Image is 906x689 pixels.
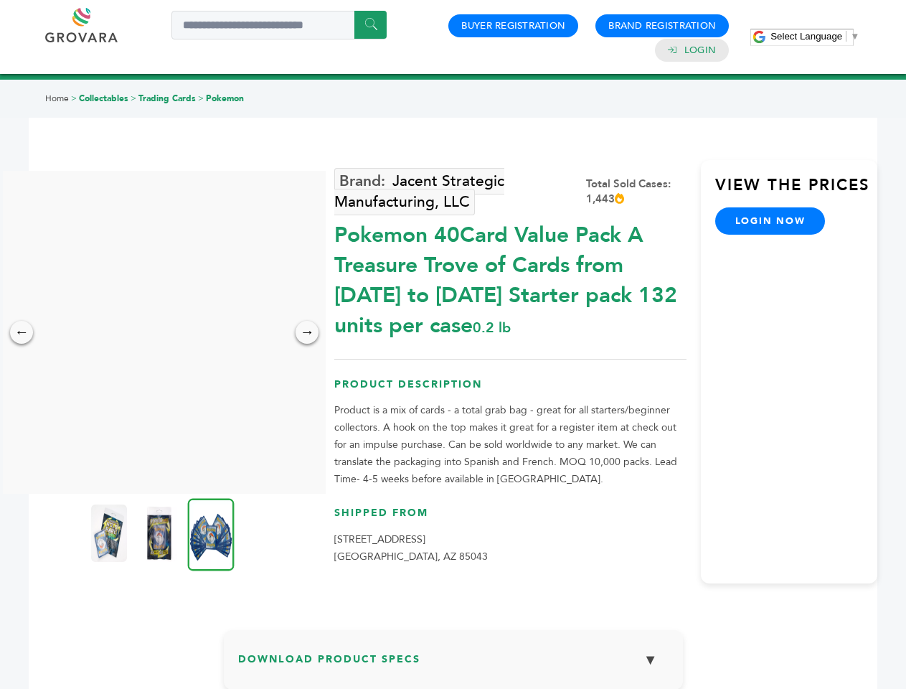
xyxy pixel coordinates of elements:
[238,645,669,686] h3: Download Product Specs
[131,93,136,104] span: >
[141,505,177,562] img: Pokemon 40-Card Value Pack – A Treasure Trove of Cards from 1996 to 2024 - Starter pack! 132 unit...
[608,19,716,32] a: Brand Registration
[198,93,204,104] span: >
[684,44,716,57] a: Login
[846,31,846,42] span: ​
[770,31,859,42] a: Select Language​
[334,213,686,341] div: Pokemon 40Card Value Pack A Treasure Trove of Cards from [DATE] to [DATE] Starter pack 132 units ...
[715,174,877,207] h3: View the Prices
[138,93,196,104] a: Trading Cards
[770,31,842,42] span: Select Language
[334,378,686,403] h3: Product Description
[91,505,127,562] img: Pokemon 40-Card Value Pack – A Treasure Trove of Cards from 1996 to 2024 - Starter pack! 132 unit...
[45,93,69,104] a: Home
[334,531,686,566] p: [STREET_ADDRESS] [GEOGRAPHIC_DATA], AZ 85043
[850,31,859,42] span: ▼
[188,498,235,571] img: Pokemon 40-Card Value Pack – A Treasure Trove of Cards from 1996 to 2024 - Starter pack! 132 unit...
[334,168,504,215] a: Jacent Strategic Manufacturing, LLC
[334,402,686,488] p: Product is a mix of cards - a total grab bag - great for all starters/beginner collectors. A hook...
[79,93,128,104] a: Collectables
[633,645,669,675] button: ▼
[71,93,77,104] span: >
[171,11,387,39] input: Search a product or brand...
[715,207,826,235] a: login now
[296,321,318,344] div: →
[334,506,686,531] h3: Shipped From
[206,93,244,104] a: Pokemon
[586,177,686,207] div: Total Sold Cases: 1,443
[473,318,511,337] span: 0.2 lb
[10,321,33,344] div: ←
[461,19,565,32] a: Buyer Registration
